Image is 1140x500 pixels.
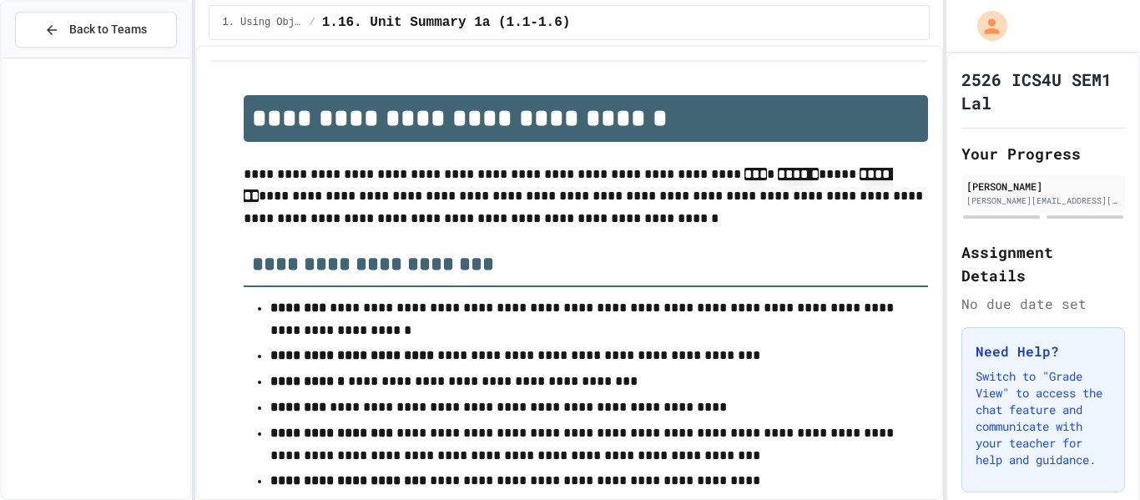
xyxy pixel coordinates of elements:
iframe: chat widget [1001,361,1123,432]
h2: Assignment Details [961,240,1125,287]
span: / [310,16,315,29]
h2: Your Progress [961,142,1125,165]
div: [PERSON_NAME][EMAIL_ADDRESS][PERSON_NAME][DOMAIN_NAME] [966,194,1120,207]
p: Switch to "Grade View" to access the chat feature and communicate with your teacher for help and ... [976,368,1111,468]
span: Back to Teams [69,21,147,38]
span: 1. Using Objects and Methods [223,16,303,29]
button: Back to Teams [15,12,177,48]
span: 1.16. Unit Summary 1a (1.1-1.6) [322,13,571,33]
div: [PERSON_NAME] [966,179,1120,194]
iframe: chat widget [1070,433,1123,483]
div: No due date set [961,294,1125,314]
h1: 2526 ICS4U SEM1 Lal [961,68,1125,114]
h3: Need Help? [976,341,1111,361]
div: My Account [960,7,1011,45]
